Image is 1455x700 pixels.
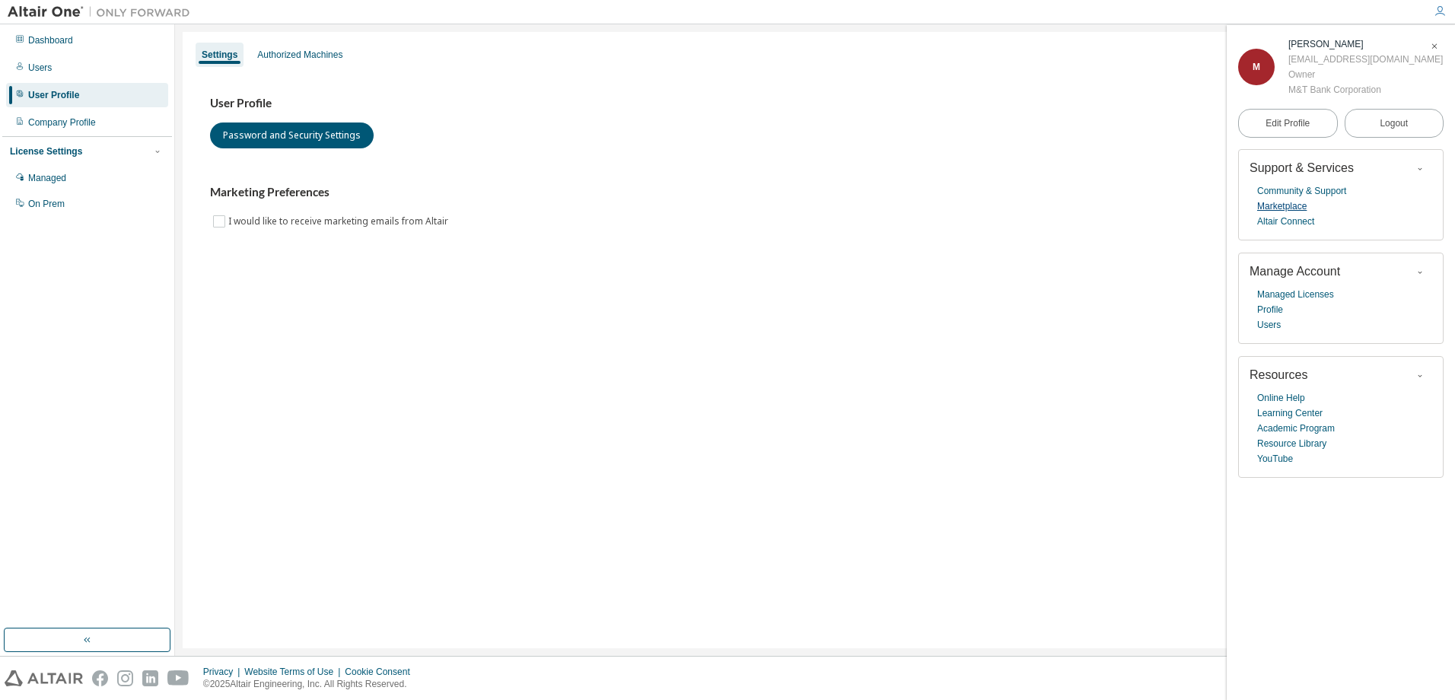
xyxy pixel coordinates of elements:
[1257,421,1335,436] a: Academic Program
[1345,109,1444,138] button: Logout
[1257,451,1293,466] a: YouTube
[28,116,96,129] div: Company Profile
[1257,390,1305,406] a: Online Help
[28,34,73,46] div: Dashboard
[210,123,374,148] button: Password and Security Settings
[1266,117,1310,129] span: Edit Profile
[1257,436,1326,451] a: Resource Library
[210,96,1420,111] h3: User Profile
[1257,183,1346,199] a: Community & Support
[28,62,52,74] div: Users
[203,678,419,691] p: © 2025 Altair Engineering, Inc. All Rights Reserved.
[1253,62,1260,72] span: M
[1238,109,1338,138] a: Edit Profile
[1288,67,1443,82] div: Owner
[257,49,342,61] div: Authorized Machines
[167,670,189,686] img: youtube.svg
[28,172,66,184] div: Managed
[228,212,451,231] label: I would like to receive marketing emails from Altair
[28,89,79,101] div: User Profile
[1257,317,1281,332] a: Users
[92,670,108,686] img: facebook.svg
[1257,406,1323,421] a: Learning Center
[202,49,237,61] div: Settings
[1257,287,1334,302] a: Managed Licenses
[210,185,1420,200] h3: Marketing Preferences
[5,670,83,686] img: altair_logo.svg
[1257,199,1307,214] a: Marketplace
[1288,37,1443,52] div: Mark Stevens
[1257,214,1314,229] a: Altair Connect
[345,666,419,678] div: Cookie Consent
[28,198,65,210] div: On Prem
[8,5,198,20] img: Altair One
[1250,265,1340,278] span: Manage Account
[1288,82,1443,97] div: M&T Bank Corporation
[1380,116,1408,131] span: Logout
[203,666,244,678] div: Privacy
[1257,302,1283,317] a: Profile
[142,670,158,686] img: linkedin.svg
[1250,161,1354,174] span: Support & Services
[1250,368,1307,381] span: Resources
[10,145,82,157] div: License Settings
[1288,52,1443,67] div: [EMAIL_ADDRESS][DOMAIN_NAME]
[244,666,345,678] div: Website Terms of Use
[117,670,133,686] img: instagram.svg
